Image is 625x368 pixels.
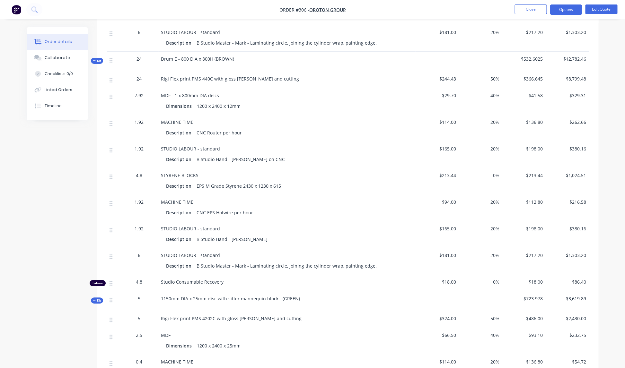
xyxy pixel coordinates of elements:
[12,5,21,14] img: Factory
[505,295,543,302] span: $723.978
[27,50,88,66] button: Collaborate
[194,208,256,217] div: CNC EPS Hotwire per hour
[93,58,101,63] span: Kit
[45,103,62,109] div: Timeline
[548,252,586,259] span: $1,303.20
[138,315,140,322] span: 5
[548,119,586,125] span: $262.66
[45,87,72,93] div: Linked Orders
[505,29,543,36] span: $217.20
[418,332,456,338] span: $66.50
[548,172,586,179] span: $1,024.51
[461,92,499,99] span: 40%
[585,4,617,14] button: Edit Quote
[418,358,456,365] span: $114.00
[461,225,499,232] span: 20%
[418,92,456,99] span: $29.70
[161,119,193,125] span: MACHINE TIME
[138,29,140,36] span: 6
[27,34,88,50] button: Order details
[161,199,193,205] span: MACHINE TIME
[93,298,101,303] span: Kit
[309,7,346,13] a: Oroton Group
[505,145,543,152] span: $198.00
[505,278,543,285] span: $18.00
[194,341,243,350] div: 1200 x 2400 x 25mm
[161,332,171,338] span: MDF
[161,76,299,82] span: Rigi Flex print PMS 440C with gloss [PERSON_NAME] and cutting
[505,252,543,259] span: $217.20
[548,315,586,322] span: $2,430.00
[505,75,543,82] span: $366.645
[418,252,456,259] span: $181.00
[548,278,586,285] span: $86.40
[548,56,586,62] span: $12,782.46
[418,315,456,322] span: $324.00
[90,280,106,286] div: Labour
[461,278,499,285] span: 0%
[161,315,302,321] span: Rigi Flex print PMS 4202C with gloss [PERSON_NAME] and cutting
[194,235,270,244] div: B Studio Hand - [PERSON_NAME]
[194,155,287,164] div: B Studio Hand - [PERSON_NAME] on CNC
[166,128,194,137] div: Description
[461,332,499,338] span: 40%
[166,101,194,111] div: Dimensions
[91,58,103,64] button: Kit
[194,128,244,137] div: CNC Router per hour
[461,119,499,125] span: 20%
[418,199,456,205] span: $94.00
[418,225,456,232] span: $165.00
[161,146,220,152] span: STUDIO LABOUR - standard
[548,29,586,36] span: $1,303.20
[505,92,543,99] span: $41.58
[166,155,194,164] div: Description
[136,172,142,179] span: 4.8
[161,252,220,258] span: STUDIO LABOUR - standard
[136,75,142,82] span: 24
[505,332,543,338] span: $93.10
[166,341,194,350] div: Dimensions
[418,75,456,82] span: $244.43
[505,315,543,322] span: $486.00
[136,278,142,285] span: 4.8
[461,145,499,152] span: 20%
[505,358,543,365] span: $136.80
[548,145,586,152] span: $380.16
[194,101,243,111] div: 1200 x 2400 x 12mm
[505,225,543,232] span: $198.00
[548,92,586,99] span: $329.31
[418,278,456,285] span: $18.00
[166,261,194,270] div: Description
[135,145,144,152] span: 1.92
[418,172,456,179] span: $213.44
[548,358,586,365] span: $54.72
[166,181,194,191] div: Description
[166,208,194,217] div: Description
[166,235,194,244] div: Description
[136,332,142,338] span: 2.5
[135,199,144,205] span: 1.92
[550,4,582,15] button: Options
[161,29,220,35] span: STUDIO LABOUR - standard
[166,38,194,47] div: Description
[505,119,543,125] span: $136.80
[135,225,144,232] span: 1.92
[135,92,144,99] span: 7.92
[161,92,219,98] span: MDF - 1 x 800mm DIA discs
[548,225,586,232] span: $380.16
[418,145,456,152] span: $165.00
[194,38,379,47] div: B Studio Master - Mark - Laminating circle, joining the cylinder wrap, painting edge.
[461,172,499,179] span: 0%
[418,29,456,36] span: $181.00
[418,119,456,125] span: $114.00
[45,71,73,77] div: Checklists 0/0
[27,66,88,82] button: Checklists 0/0
[505,56,543,62] span: $532.6025
[279,7,309,13] span: Order #306 -
[161,226,220,232] span: STUDIO LABOUR - standard
[161,295,300,302] span: 1150mm DIA x 25mm disc with sitter mannequin block - (GREEN)
[27,82,88,98] button: Linked Orders
[161,56,234,62] span: Drum E - 800 DIA x 800H (BROWN)
[461,315,499,322] span: 50%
